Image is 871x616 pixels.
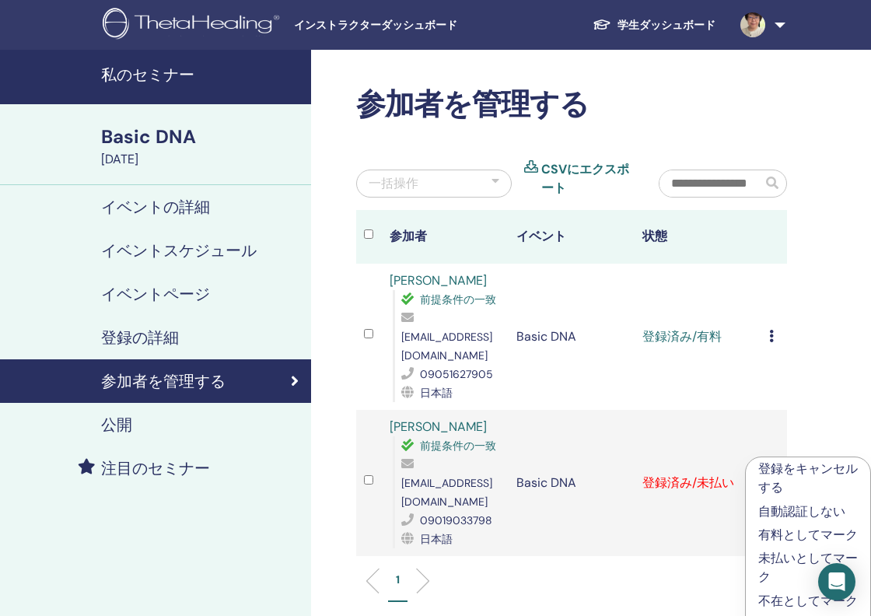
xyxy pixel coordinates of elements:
td: Basic DNA [509,264,635,410]
img: logo.png [103,8,285,43]
p: 登録をキャンセルする [758,460,858,497]
td: Basic DNA [509,410,635,556]
th: 状態 [635,210,761,264]
a: [PERSON_NAME] [390,418,487,435]
h4: 注目のセミナー [101,459,210,478]
span: 日本語 [420,386,453,400]
th: イベント [509,210,635,264]
a: CSVにエクスポート [541,160,635,198]
p: 不在としてマーク [758,592,858,611]
div: Open Intercom Messenger [818,563,855,600]
p: 未払いとしてマーク [758,549,858,586]
p: 自動認証しない [758,502,858,521]
h2: 参加者を管理する [356,87,787,123]
span: [EMAIL_ADDRESS][DOMAIN_NAME] [401,476,492,509]
h4: 公開 [101,415,132,434]
h4: 参加者を管理する [101,372,226,390]
h4: 登録の詳細 [101,328,179,347]
span: 日本語 [420,532,453,546]
h4: イベントスケジュール [101,241,257,260]
span: 09051627905 [420,367,493,381]
p: 1 [396,572,400,588]
h4: イベントページ [101,285,210,303]
h4: イベントの詳細 [101,198,210,216]
img: graduation-cap-white.svg [593,18,611,31]
p: 有料としてマーク [758,526,858,544]
img: default.jpg [740,12,765,37]
span: インストラクターダッシュボード [294,17,527,33]
span: 09019033798 [420,513,492,527]
span: 前提条件の一致 [420,292,496,306]
a: 学生ダッシュボード [580,11,728,40]
div: [DATE] [101,150,302,169]
div: 一括操作 [369,174,418,193]
div: Basic DNA [101,124,302,150]
span: 前提条件の一致 [420,439,496,453]
span: [EMAIL_ADDRESS][DOMAIN_NAME] [401,330,492,362]
h4: 私のセミナー [101,65,302,84]
a: Basic DNA[DATE] [92,124,311,169]
a: [PERSON_NAME] [390,272,487,289]
th: 参加者 [382,210,509,264]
